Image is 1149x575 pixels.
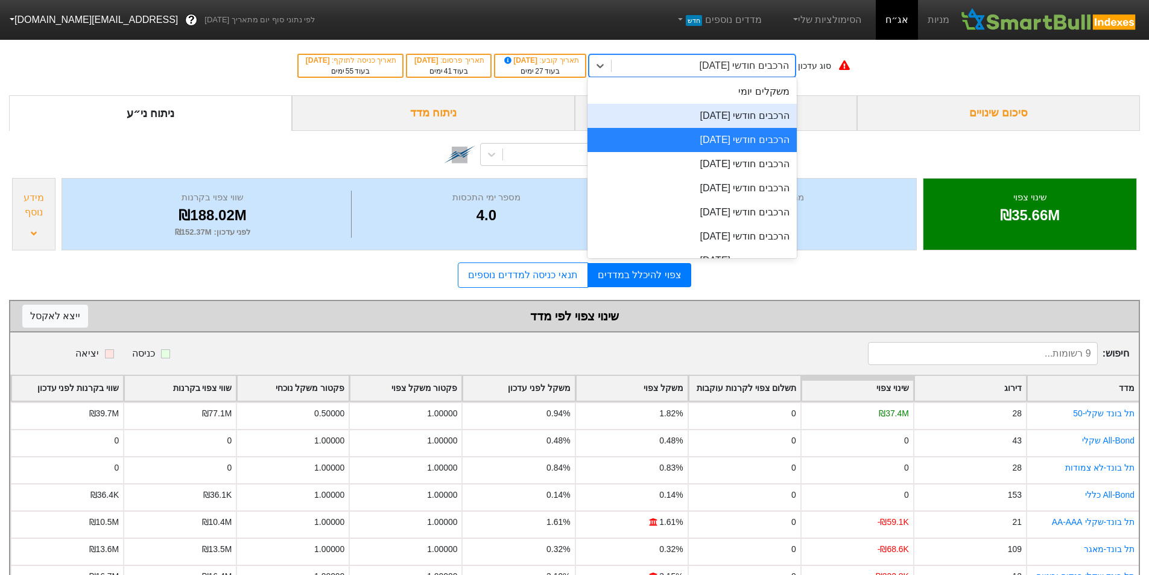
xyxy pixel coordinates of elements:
[587,128,797,152] div: הרכבים חודשי [DATE]
[791,462,796,474] div: 0
[346,67,353,75] span: 55
[546,516,570,529] div: 1.61%
[89,543,119,556] div: ₪13.6M
[350,376,461,401] div: Toggle SortBy
[501,55,579,66] div: תאריך קובע :
[75,346,99,361] div: יציאה
[878,543,909,556] div: -₪68.6K
[587,249,797,273] div: הרכבים חודשי [DATE]
[535,67,543,75] span: 27
[314,516,344,529] div: 1.00000
[314,462,344,474] div: 1.00000
[204,14,315,26] span: לפי נתוני סוף יום מתאריך [DATE]
[939,191,1121,205] div: שינוי צפוי
[427,543,457,556] div: 1.00000
[904,434,909,447] div: 0
[1052,517,1135,527] a: תל בונד-שקלי AA-AAA
[16,191,52,220] div: מידע נוסף
[306,56,332,65] span: [DATE]
[857,95,1140,131] div: סיכום שינויים
[700,59,789,73] div: הרכבים חודשי [DATE]
[11,376,123,401] div: Toggle SortBy
[89,516,119,529] div: ₪10.5M
[546,462,570,474] div: 0.84%
[188,12,195,28] span: ?
[791,543,796,556] div: 0
[659,516,683,529] div: 1.61%
[89,407,119,420] div: ₪39.7M
[1012,462,1021,474] div: 28
[1008,489,1022,501] div: 153
[939,205,1121,226] div: ₪35.66M
[791,434,796,447] div: 0
[355,191,618,205] div: מספר ימי התכסות
[355,205,618,226] div: 4.0
[314,434,344,447] div: 1.00000
[1012,407,1021,420] div: 28
[77,226,348,238] div: לפני עדכון : ₪152.37M
[427,516,457,529] div: 1.00000
[227,434,232,447] div: 0
[546,489,570,501] div: 0.14%
[868,342,1098,365] input: 9 רשומות...
[868,342,1129,365] span: חיפוש :
[90,489,119,501] div: ₪36.4K
[427,434,457,447] div: 1.00000
[463,376,574,401] div: Toggle SortBy
[202,516,232,529] div: ₪10.4M
[1085,490,1135,500] a: All-Bond כללי
[444,67,452,75] span: 41
[686,15,702,26] span: חדש
[202,543,232,556] div: ₪13.5M
[1027,376,1139,401] div: Toggle SortBy
[791,516,796,529] div: 0
[1073,408,1135,418] a: תל בונד שקלי-50
[959,8,1139,32] img: SmartBull
[314,489,344,501] div: 1.00000
[227,462,232,474] div: 0
[546,407,570,420] div: 0.94%
[659,407,683,420] div: 1.82%
[575,95,858,131] div: ביקושים והיצעים צפויים
[798,60,831,72] div: סוג עדכון
[659,489,683,501] div: 0.14%
[1012,516,1021,529] div: 21
[427,462,457,474] div: 1.00000
[904,462,909,474] div: 0
[427,489,457,501] div: 1.00000
[77,205,348,226] div: ₪188.02M
[237,376,349,401] div: Toggle SortBy
[671,8,767,32] a: מדדים נוספיםחדש
[9,95,292,131] div: ניתוח ני״ע
[501,66,579,77] div: בעוד ימים
[659,434,683,447] div: 0.48%
[587,80,797,104] div: משקלים יומי
[1084,544,1135,554] a: תל בונד-מאגר
[444,139,475,170] img: tase link
[587,200,797,224] div: הרכבים חודשי [DATE]
[1065,463,1135,472] a: תל בונד-לא צמודות
[114,462,119,474] div: 0
[132,346,155,361] div: כניסה
[292,95,575,131] div: ניתוח מדד
[914,376,1026,401] div: Toggle SortBy
[1008,543,1022,556] div: 109
[588,263,691,287] a: צפוי להיכלל במדדים
[659,543,683,556] div: 0.32%
[202,407,232,420] div: ₪77.1M
[502,56,540,65] span: [DATE]
[802,376,913,401] div: Toggle SortBy
[305,66,396,77] div: בעוד ימים
[1082,436,1135,445] a: All-Bond שקלי
[587,224,797,249] div: הרכבים חודשי [DATE]
[413,55,484,66] div: תאריך פרסום :
[587,152,797,176] div: הרכבים חודשי [DATE]
[77,191,348,205] div: שווי צפוי בקרנות
[114,434,119,447] div: 0
[314,407,344,420] div: 0.50000
[587,176,797,200] div: הרכבים חודשי [DATE]
[576,376,688,401] div: Toggle SortBy
[124,376,236,401] div: Toggle SortBy
[791,407,796,420] div: 0
[659,462,683,474] div: 0.83%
